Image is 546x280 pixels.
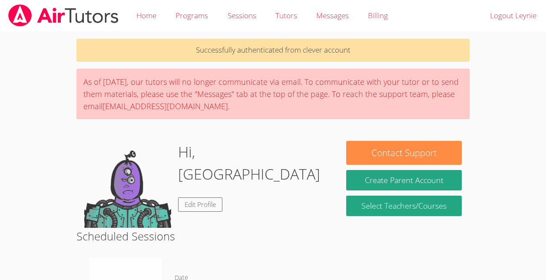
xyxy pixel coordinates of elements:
img: default.png [84,141,171,228]
div: As of [DATE], our tutors will no longer communicate via email. To communicate with your tutor or ... [76,69,470,119]
h1: Hi, [GEOGRAPHIC_DATA] [178,141,331,185]
p: Successfully authenticated from clever account [76,39,470,62]
button: Create Parent Account [346,170,461,190]
h2: Scheduled Sessions [76,228,470,244]
a: Select Teachers/Courses [346,196,461,216]
button: Contact Support [346,141,461,165]
a: Edit Profile [178,197,222,212]
span: Messages [316,10,349,20]
img: airtutors_banner-c4298cdbf04f3fff15de1276eac7730deb9818008684d7c2e4769d2f7ddbe033.png [7,4,119,27]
